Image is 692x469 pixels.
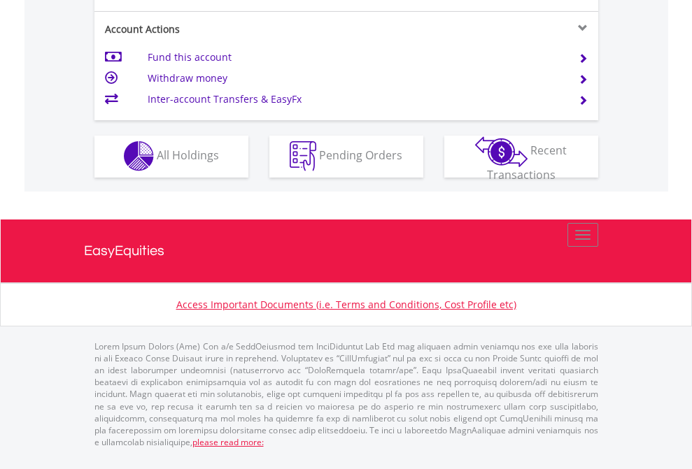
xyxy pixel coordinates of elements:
[148,47,561,68] td: Fund this account
[157,147,219,163] span: All Holdings
[84,219,609,282] a: EasyEquities
[148,68,561,89] td: Withdraw money
[319,147,402,163] span: Pending Orders
[487,143,567,182] span: Recent Transactions
[148,89,561,110] td: Inter-account Transfers & EasyFx
[94,22,346,36] div: Account Actions
[124,141,154,171] img: holdings-wht.png
[176,298,516,311] a: Access Important Documents (i.e. Terms and Conditions, Cost Profile etc)
[444,136,598,178] button: Recent Transactions
[94,136,248,178] button: All Holdings
[290,141,316,171] img: pending_instructions-wht.png
[192,436,264,448] a: please read more:
[475,136,528,167] img: transactions-zar-wht.png
[94,340,598,448] p: Lorem Ipsum Dolors (Ame) Con a/e SeddOeiusmod tem InciDiduntut Lab Etd mag aliquaen admin veniamq...
[269,136,423,178] button: Pending Orders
